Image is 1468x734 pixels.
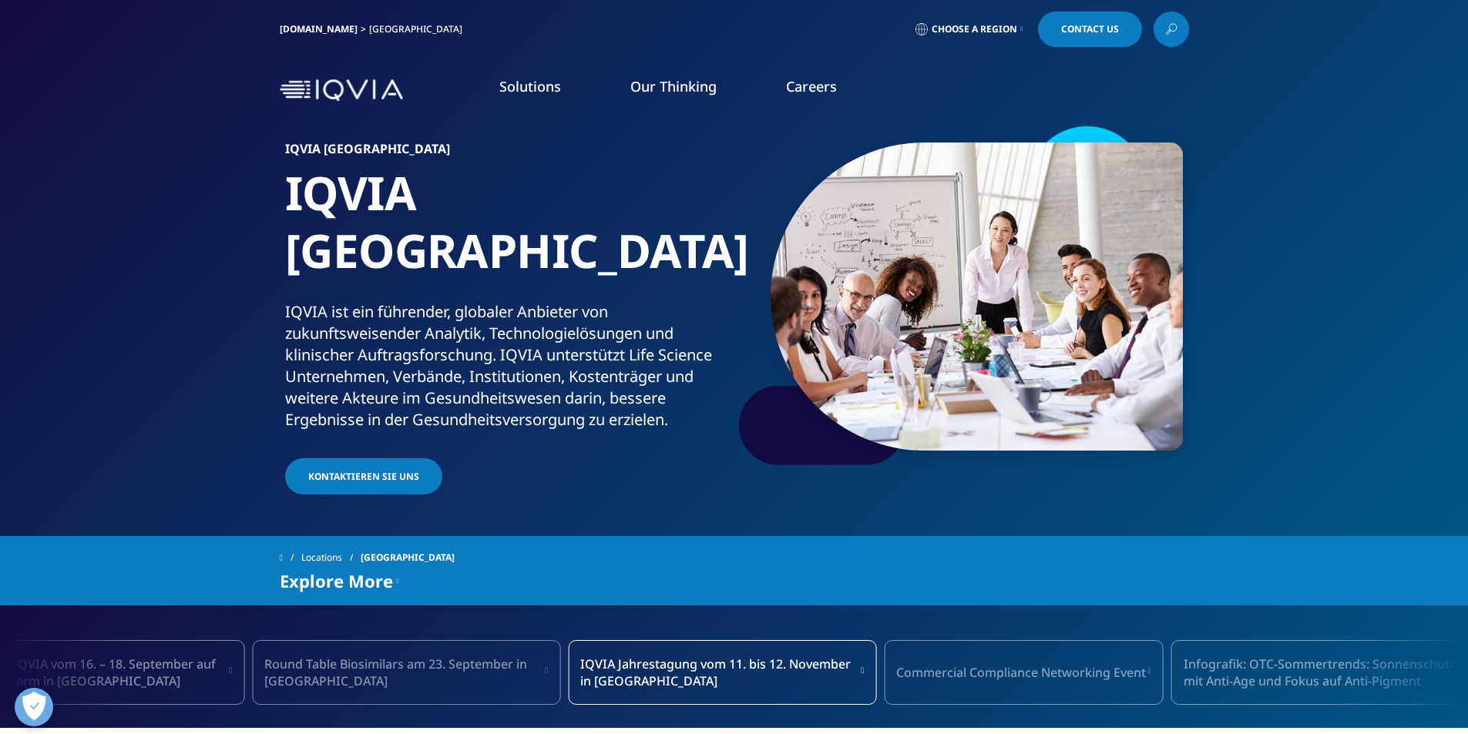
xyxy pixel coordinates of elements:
[786,77,837,96] a: Careers
[15,688,53,726] button: Açık Tercihler
[896,664,1146,681] span: Commercial Compliance Networking Event
[301,544,361,571] a: Locations
[884,640,1163,705] div: 2 / 16
[1038,12,1142,47] a: Contact Us
[252,640,560,705] a: Round Table Biosimilars am 23. September in [GEOGRAPHIC_DATA]
[568,640,876,705] div: 1 / 16
[252,640,560,705] div: 16 / 16
[409,54,1189,126] nav: Primary
[361,544,455,571] span: [GEOGRAPHIC_DATA]
[1184,655,1467,689] span: Infografik: OTC-Sommertrends: Sonnenschutz mit Anti-Age und Fokus auf Anti-Pigment
[771,142,1183,451] img: 877_businesswoman-leading-meeting.jpg
[285,458,442,494] a: Kontaktieren Sie uns
[264,655,543,689] span: Round Table Biosimilars am 23. September in [GEOGRAPHIC_DATA]
[580,655,859,689] span: IQVIA Jahrestagung vom 11. bis 12. November in [GEOGRAPHIC_DATA]
[568,640,876,705] a: IQVIA Jahrestagung vom 11. bis 12. November in [GEOGRAPHIC_DATA]
[308,470,419,483] span: Kontaktieren Sie uns
[932,23,1017,35] span: Choose a Region
[1061,25,1119,34] span: Contact Us
[280,571,393,590] span: Explore More
[285,164,728,301] h1: IQVIA [GEOGRAPHIC_DATA]
[369,23,469,35] div: [GEOGRAPHIC_DATA]
[285,301,728,431] div: IQVIA ist ein führender, globaler Anbieter von zukunftsweisender Analytik, Technologielösungen un...
[285,142,728,164] h6: IQVIA [GEOGRAPHIC_DATA]
[280,22,358,35] a: [DOMAIN_NAME]
[499,77,561,96] a: Solutions
[884,640,1163,705] a: Commercial Compliance Networking Event
[630,77,717,96] a: Our Thinking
